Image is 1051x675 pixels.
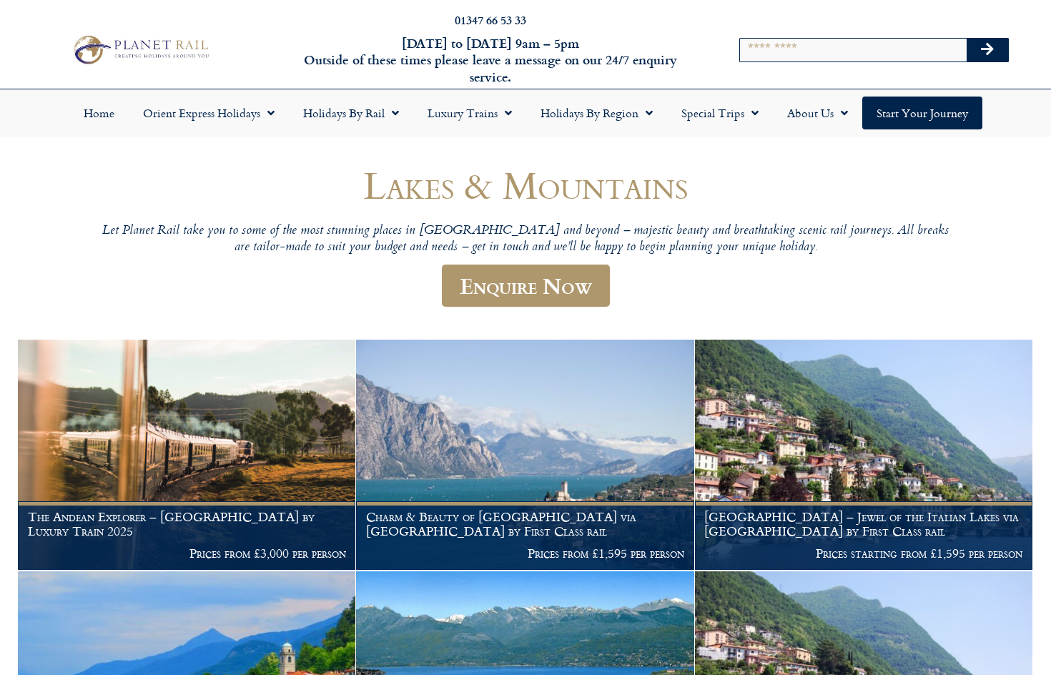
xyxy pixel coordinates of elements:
p: Prices from £1,595 per person [366,546,684,561]
a: Luxury Trains [413,97,526,129]
h1: Lakes & Mountains [97,164,954,206]
img: Planet Rail Train Holidays Logo [68,32,212,67]
h1: [GEOGRAPHIC_DATA] – Jewel of the Italian Lakes via [GEOGRAPHIC_DATA] by First Class rail [704,510,1022,538]
a: Enquire Now [442,265,610,307]
a: Holidays by Rail [289,97,413,129]
a: 01347 66 53 33 [455,11,526,28]
p: Let Planet Rail take you to some of the most stunning places in [GEOGRAPHIC_DATA] and beyond – ma... [97,223,954,257]
h1: Charm & Beauty of [GEOGRAPHIC_DATA] via [GEOGRAPHIC_DATA] by First Class rail [366,510,684,538]
a: About Us [773,97,862,129]
a: Orient Express Holidays [129,97,289,129]
a: Home [69,97,129,129]
p: Prices from £3,000 per person [28,546,346,561]
a: Holidays by Region [526,97,667,129]
h1: The Andean Explorer – [GEOGRAPHIC_DATA] by Luxury Train 2025 [28,510,346,538]
a: [GEOGRAPHIC_DATA] – Jewel of the Italian Lakes via [GEOGRAPHIC_DATA] by First Class rail Prices s... [695,340,1033,570]
button: Search [967,39,1008,61]
nav: Menu [7,97,1044,129]
h6: [DATE] to [DATE] 9am – 5pm Outside of these times please leave a message on our 24/7 enquiry serv... [284,35,697,85]
a: Special Trips [667,97,773,129]
a: Start your Journey [862,97,982,129]
a: The Andean Explorer – [GEOGRAPHIC_DATA] by Luxury Train 2025 Prices from £3,000 per person [18,340,356,570]
a: Charm & Beauty of [GEOGRAPHIC_DATA] via [GEOGRAPHIC_DATA] by First Class rail Prices from £1,595 ... [356,340,694,570]
p: Prices starting from £1,595 per person [704,546,1022,561]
